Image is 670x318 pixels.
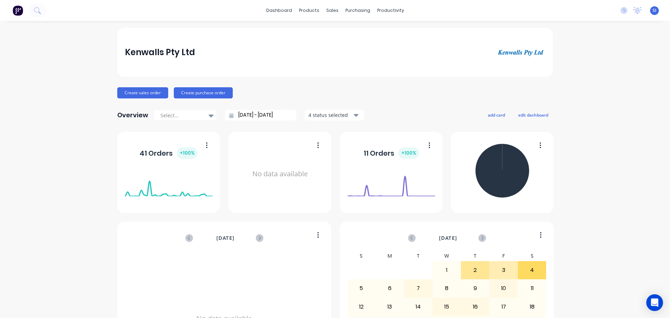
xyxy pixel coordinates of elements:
[376,298,404,316] div: 13
[174,87,233,98] button: Create purchase order
[433,298,461,316] div: 15
[404,280,432,297] div: 7
[13,5,23,16] img: Factory
[439,234,457,242] span: [DATE]
[305,110,364,120] button: 4 status selected
[323,5,342,16] div: sales
[518,280,546,297] div: 11
[404,251,433,261] div: T
[117,108,148,122] div: Overview
[140,147,198,159] div: 41 Orders
[646,294,663,311] div: Open Intercom Messenger
[461,251,490,261] div: T
[263,5,296,16] a: dashboard
[236,141,324,207] div: No data available
[433,261,461,279] div: 1
[461,298,489,316] div: 16
[376,280,404,297] div: 6
[483,110,509,119] button: add card
[490,298,518,316] div: 17
[461,280,489,297] div: 9
[489,251,518,261] div: F
[308,111,352,119] div: 4 status selected
[399,147,419,159] div: + 100 %
[348,280,375,297] div: 5
[117,87,168,98] button: Create sales order
[514,110,553,119] button: edit dashboard
[404,298,432,316] div: 14
[375,251,404,261] div: M
[518,298,546,316] div: 18
[364,147,419,159] div: 11 Orders
[433,280,461,297] div: 8
[216,234,234,242] span: [DATE]
[125,45,195,59] div: Kenwalls Pty Ltd
[432,251,461,261] div: W
[342,5,374,16] div: purchasing
[653,7,656,14] span: SI
[177,147,198,159] div: + 100 %
[518,261,546,279] div: 4
[518,251,546,261] div: S
[296,5,323,16] div: products
[490,280,518,297] div: 10
[461,261,489,279] div: 2
[374,5,408,16] div: productivity
[490,261,518,279] div: 3
[348,298,375,316] div: 12
[496,48,545,57] img: Kenwalls Pty Ltd
[347,251,376,261] div: S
